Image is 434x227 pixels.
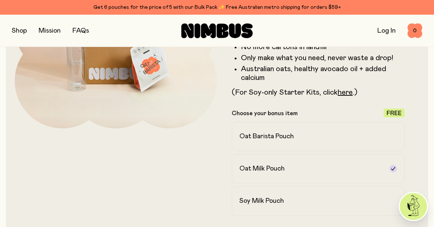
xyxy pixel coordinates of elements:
[338,89,353,96] a: here
[241,65,405,82] li: Australian oats, healthy avocado oil + added calcium
[239,197,284,205] h2: Soy Milk Pouch
[387,110,402,116] span: Free
[400,193,427,220] img: agent
[72,28,89,34] a: FAQs
[408,23,422,38] button: 0
[241,43,405,51] li: No more cartons in landfill
[232,88,405,97] p: (For Soy-only Starter Kits, click .)
[39,28,61,34] a: Mission
[232,110,298,117] p: Choose your bonus item
[241,54,405,62] li: Only make what you need, never waste a drop!
[239,164,285,173] h2: Oat Milk Pouch
[239,132,294,141] h2: Oat Barista Pouch
[377,28,396,34] a: Log In
[12,3,422,12] div: Get 6 pouches for the price of 5 with our Bulk Pack ✨ Free Australian metro shipping for orders $59+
